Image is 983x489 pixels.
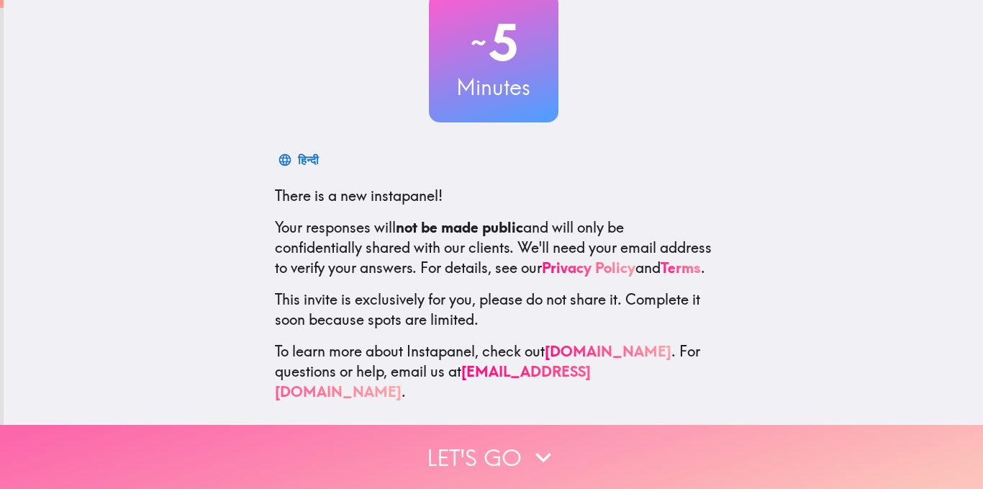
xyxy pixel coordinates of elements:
[468,21,489,64] span: ~
[429,13,558,72] h2: 5
[298,150,319,170] div: हिन्दी
[661,259,701,277] a: Terms
[275,341,712,402] p: To learn more about Instapanel, check out . For questions or help, email us at .
[545,342,671,360] a: [DOMAIN_NAME]
[396,218,523,236] b: not be made public
[275,145,325,174] button: हिन्दी
[275,217,712,278] p: Your responses will and will only be confidentially shared with our clients. We'll need your emai...
[542,259,635,277] a: Privacy Policy
[429,72,558,102] h3: Minutes
[275,187,443,205] span: There is a new instapanel!
[275,290,712,330] p: This invite is exclusively for you, please do not share it. Complete it soon because spots are li...
[275,362,591,400] a: [EMAIL_ADDRESS][DOMAIN_NAME]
